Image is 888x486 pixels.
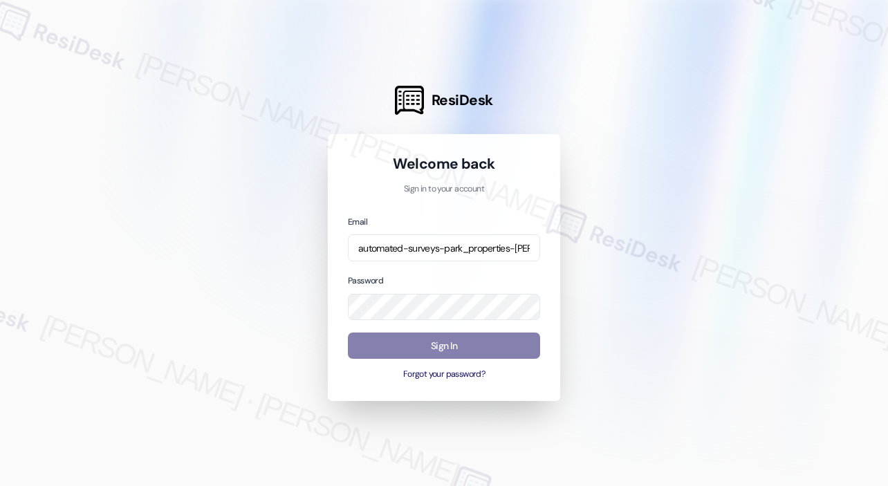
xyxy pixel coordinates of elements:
[348,333,540,359] button: Sign In
[348,154,540,174] h1: Welcome back
[348,234,540,261] input: name@example.com
[348,275,383,286] label: Password
[395,86,424,115] img: ResiDesk Logo
[348,183,540,196] p: Sign in to your account
[348,216,367,227] label: Email
[348,368,540,381] button: Forgot your password?
[432,91,493,110] span: ResiDesk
